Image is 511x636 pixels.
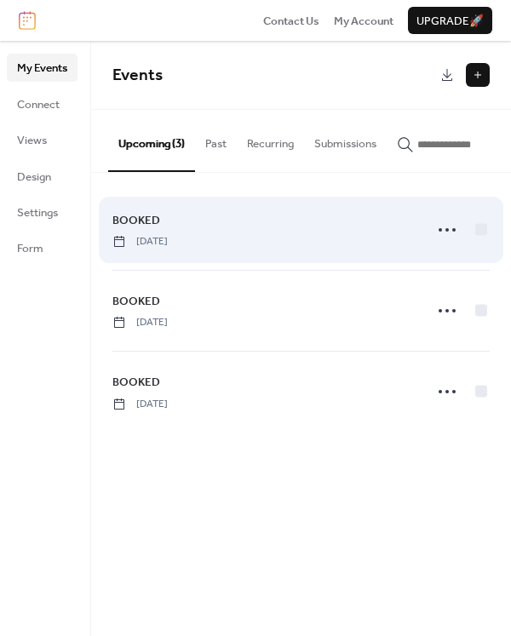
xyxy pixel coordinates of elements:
[112,234,168,249] span: [DATE]
[408,7,492,34] button: Upgrade🚀
[334,12,393,29] a: My Account
[263,12,319,29] a: Contact Us
[7,126,78,153] a: Views
[17,240,43,257] span: Form
[19,11,36,30] img: logo
[17,169,51,186] span: Design
[17,96,60,113] span: Connect
[195,110,237,169] button: Past
[7,234,78,261] a: Form
[112,212,160,229] span: BOOKED
[304,110,387,169] button: Submissions
[17,204,58,221] span: Settings
[112,373,160,392] a: BOOKED
[112,315,168,330] span: [DATE]
[112,374,160,391] span: BOOKED
[237,110,304,169] button: Recurring
[112,60,163,91] span: Events
[17,132,47,149] span: Views
[112,397,168,412] span: [DATE]
[112,211,160,230] a: BOOKED
[112,292,160,311] a: BOOKED
[7,163,78,190] a: Design
[263,13,319,30] span: Contact Us
[416,13,484,30] span: Upgrade 🚀
[17,60,67,77] span: My Events
[7,54,78,81] a: My Events
[112,293,160,310] span: BOOKED
[334,13,393,30] span: My Account
[7,198,78,226] a: Settings
[108,110,195,171] button: Upcoming (3)
[7,90,78,117] a: Connect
